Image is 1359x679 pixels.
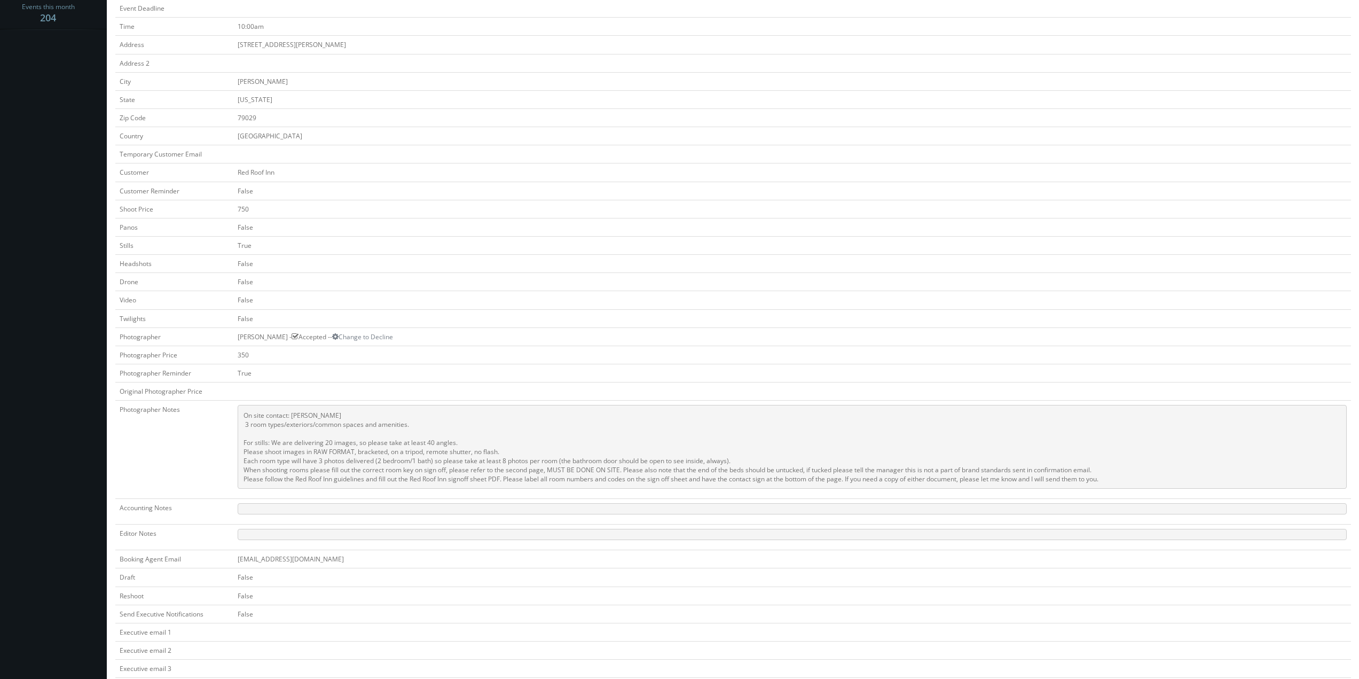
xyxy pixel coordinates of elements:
td: Headshots [115,255,233,273]
td: Booking Agent Email [115,550,233,568]
td: Executive email 3 [115,660,233,678]
td: Draft [115,568,233,587]
td: 79029 [233,108,1351,127]
td: False [233,291,1351,309]
td: False [233,182,1351,200]
td: False [233,218,1351,236]
td: Address [115,36,233,54]
pre: On site contact: [PERSON_NAME] 3 room types/exteriors/common spaces and amenities. For stills: We... [238,405,1347,489]
td: Original Photographer Price [115,383,233,401]
td: City [115,72,233,90]
td: Red Roof Inn [233,163,1351,182]
td: Photographer [115,327,233,346]
td: Shoot Price [115,200,233,218]
td: Time [115,18,233,36]
strong: 204 [40,11,56,24]
td: Temporary Customer Email [115,145,233,163]
td: False [233,587,1351,605]
td: Photographer Reminder [115,364,233,382]
td: Zip Code [115,108,233,127]
td: [PERSON_NAME] - Accepted -- [233,327,1351,346]
td: Address 2 [115,54,233,72]
td: Customer [115,163,233,182]
td: Stills [115,236,233,254]
td: [GEOGRAPHIC_DATA] [233,127,1351,145]
td: Customer Reminder [115,182,233,200]
td: State [115,90,233,108]
td: Country [115,127,233,145]
td: True [233,236,1351,254]
td: False [233,255,1351,273]
span: Events this month [22,2,75,12]
td: True [233,364,1351,382]
td: 10:00am [233,18,1351,36]
td: Video [115,291,233,309]
td: Photographer Price [115,346,233,364]
td: Editor Notes [115,525,233,550]
td: Executive email 1 [115,623,233,641]
td: Drone [115,273,233,291]
td: Send Executive Notifications [115,605,233,623]
td: 750 [233,200,1351,218]
td: False [233,568,1351,587]
td: 350 [233,346,1351,364]
td: Executive email 2 [115,641,233,659]
td: False [233,605,1351,623]
td: [STREET_ADDRESS][PERSON_NAME] [233,36,1351,54]
td: [PERSON_NAME] [233,72,1351,90]
td: False [233,309,1351,327]
td: [EMAIL_ADDRESS][DOMAIN_NAME] [233,550,1351,568]
td: Twilights [115,309,233,327]
td: Panos [115,218,233,236]
td: False [233,273,1351,291]
td: Photographer Notes [115,401,233,499]
td: Accounting Notes [115,499,233,525]
td: Reshoot [115,587,233,605]
a: Change to Decline [332,332,393,341]
td: [US_STATE] [233,90,1351,108]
